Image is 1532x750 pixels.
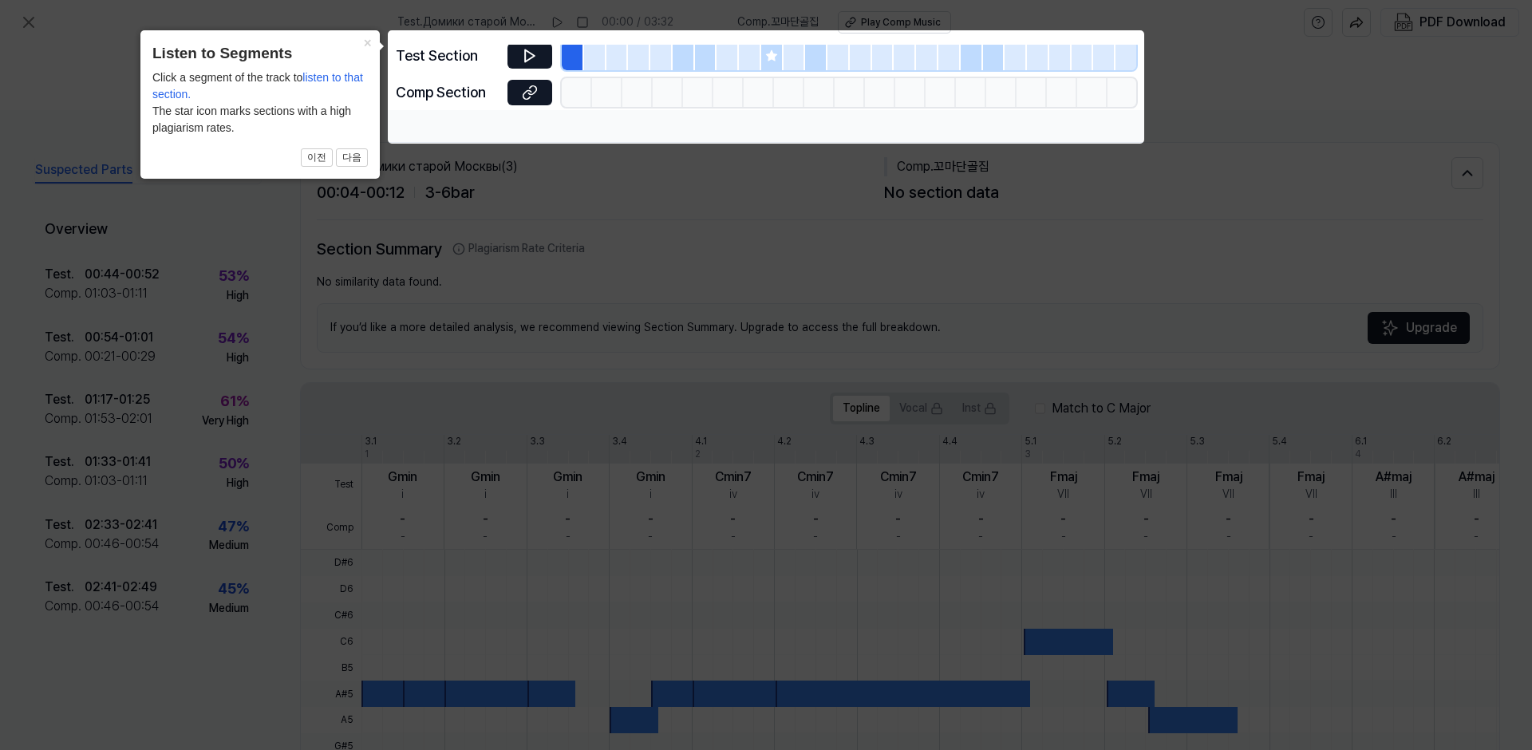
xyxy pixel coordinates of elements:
div: Test Section [396,45,498,68]
div: Click a segment of the track to The star icon marks sections with a high plagiarism rates. [152,69,368,136]
button: 다음 [336,148,368,168]
div: Comp Section [396,81,498,105]
button: 이전 [301,148,333,168]
button: Close [354,30,380,53]
span: listen to that section. [152,71,363,101]
header: Listen to Segments [152,42,368,65]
